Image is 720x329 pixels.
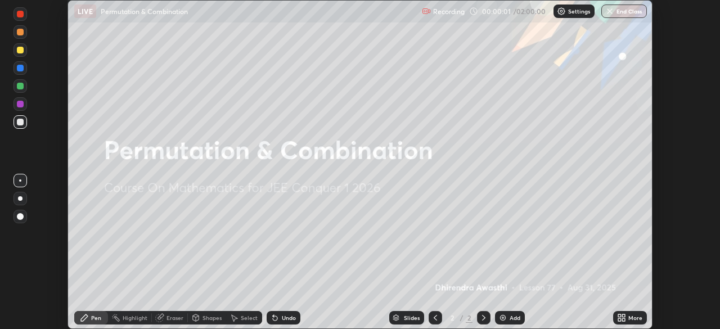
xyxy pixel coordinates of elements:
[605,7,614,16] img: end-class-cross
[498,313,507,322] img: add-slide-button
[123,315,147,321] div: Highlight
[78,7,93,16] p: LIVE
[101,7,188,16] p: Permutation & Combination
[460,314,463,321] div: /
[241,315,258,321] div: Select
[568,8,590,14] p: Settings
[404,315,420,321] div: Slides
[557,7,566,16] img: class-settings-icons
[202,315,222,321] div: Shapes
[91,315,101,321] div: Pen
[282,315,296,321] div: Undo
[601,4,647,18] button: End Class
[422,7,431,16] img: recording.375f2c34.svg
[466,313,472,323] div: 2
[433,7,465,16] p: Recording
[628,315,642,321] div: More
[166,315,183,321] div: Eraser
[510,315,520,321] div: Add
[447,314,458,321] div: 2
